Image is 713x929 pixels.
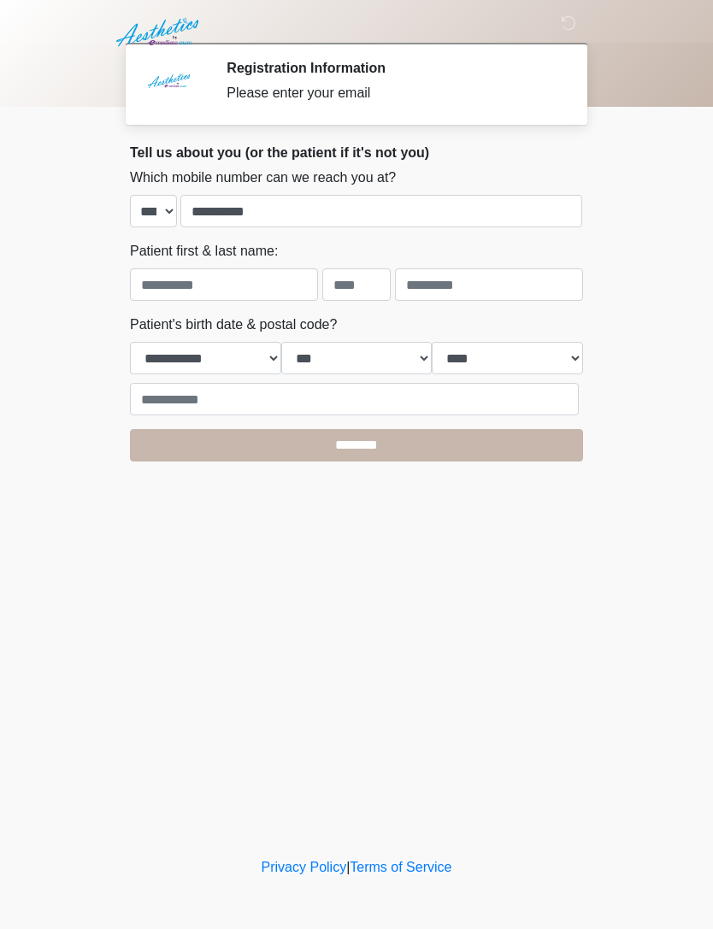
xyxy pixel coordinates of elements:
[130,241,278,262] label: Patient first & last name:
[227,83,557,103] div: Please enter your email
[227,60,557,76] h2: Registration Information
[113,13,206,52] img: Aesthetics by Emediate Cure Logo
[130,315,337,335] label: Patient's birth date & postal code?
[143,60,194,111] img: Agent Avatar
[262,860,347,874] a: Privacy Policy
[350,860,451,874] a: Terms of Service
[346,860,350,874] a: |
[130,144,583,161] h2: Tell us about you (or the patient if it's not you)
[130,168,396,188] label: Which mobile number can we reach you at?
